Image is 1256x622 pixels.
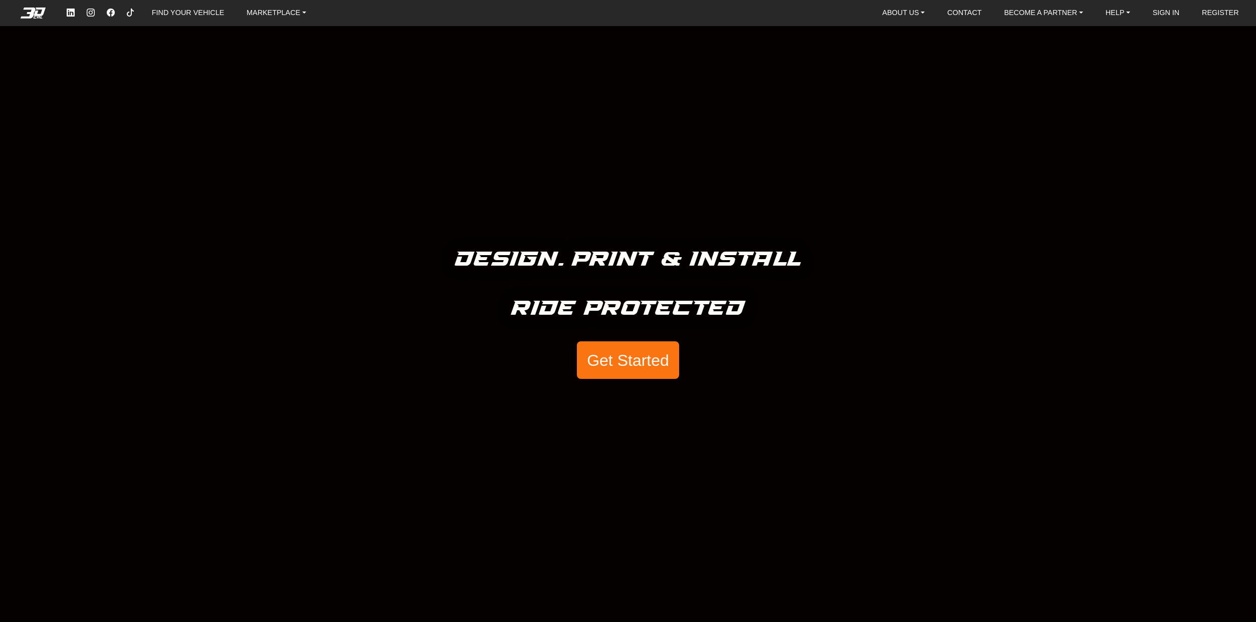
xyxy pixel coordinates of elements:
button: Get Started [577,341,679,379]
a: SIGN IN [1149,5,1184,22]
a: REGISTER [1198,5,1243,22]
h5: Design. Print & Install [455,243,801,276]
a: ABOUT US [878,5,929,22]
a: HELP [1102,5,1134,22]
h5: Ride Protected [511,292,745,325]
a: CONTACT [943,5,985,22]
a: BECOME A PARTNER [1000,5,1087,22]
a: FIND YOUR VEHICLE [148,5,228,22]
a: MARKETPLACE [243,5,310,22]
